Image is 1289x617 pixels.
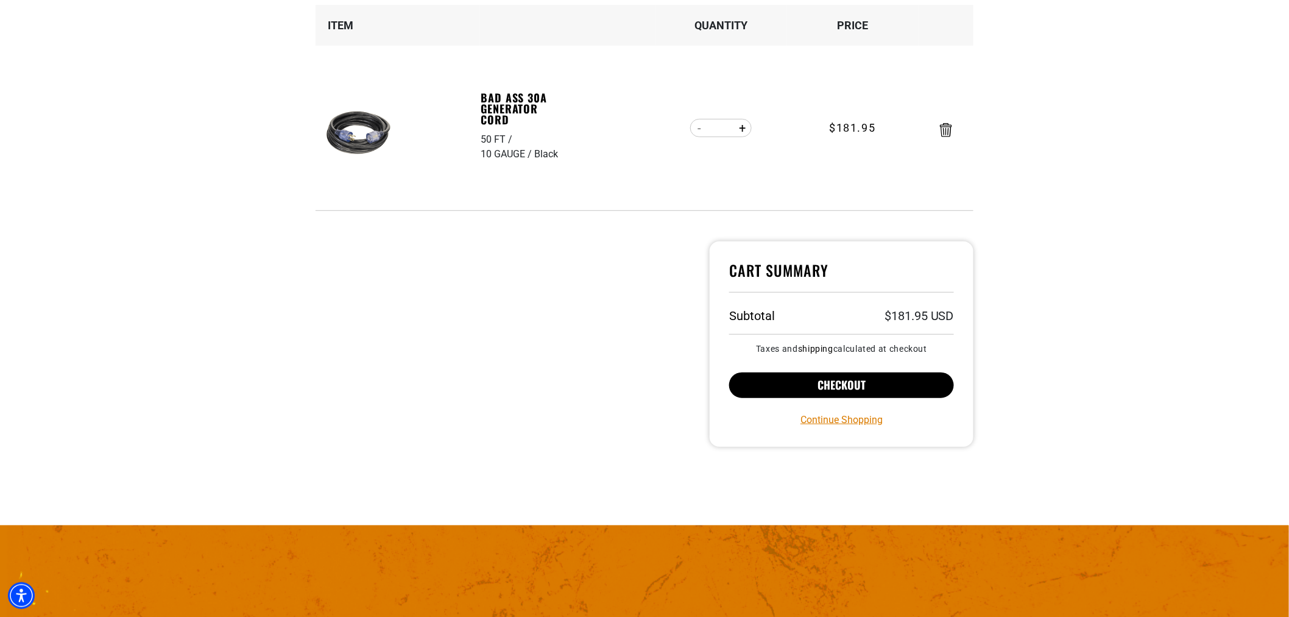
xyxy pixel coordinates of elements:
div: 10 GAUGE [481,147,534,162]
div: 50 FT [481,132,515,147]
h4: Cart Summary [729,261,954,293]
input: Quantity for Bad Ass 30A Generator Cord [709,118,733,138]
a: Remove Bad Ass 30A Generator Cord - 50 FT / 10 GAUGE / Black [940,126,952,134]
div: Accessibility Menu [8,582,35,609]
a: shipping [798,344,833,354]
h3: Subtotal [729,310,775,322]
div: Black [534,147,558,162]
a: Bad Ass 30A Generator Cord [481,92,565,125]
button: Checkout [729,373,954,398]
th: Quantity [655,5,787,46]
p: $181.95 USD [885,310,954,322]
span: $181.95 [829,119,875,136]
a: Continue Shopping [800,413,883,427]
img: black [320,95,397,171]
small: Taxes and calculated at checkout [729,344,954,353]
th: Item [316,5,480,46]
th: Price [787,5,919,46]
